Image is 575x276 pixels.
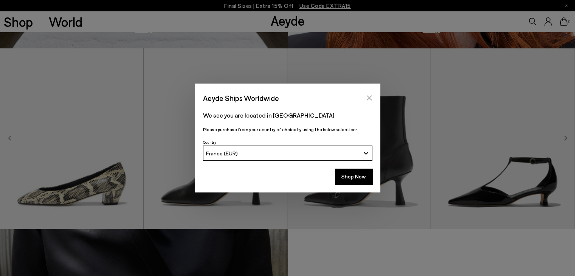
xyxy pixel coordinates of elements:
button: Shop Now [335,169,372,185]
span: Aeyde Ships Worldwide [203,91,279,105]
button: Close [364,92,375,104]
p: We see you are located in [GEOGRAPHIC_DATA] [203,111,372,120]
span: France (EUR) [206,150,238,157]
span: Country [203,140,216,144]
p: Please purchase from your country of choice by using the below selection: [203,126,372,133]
